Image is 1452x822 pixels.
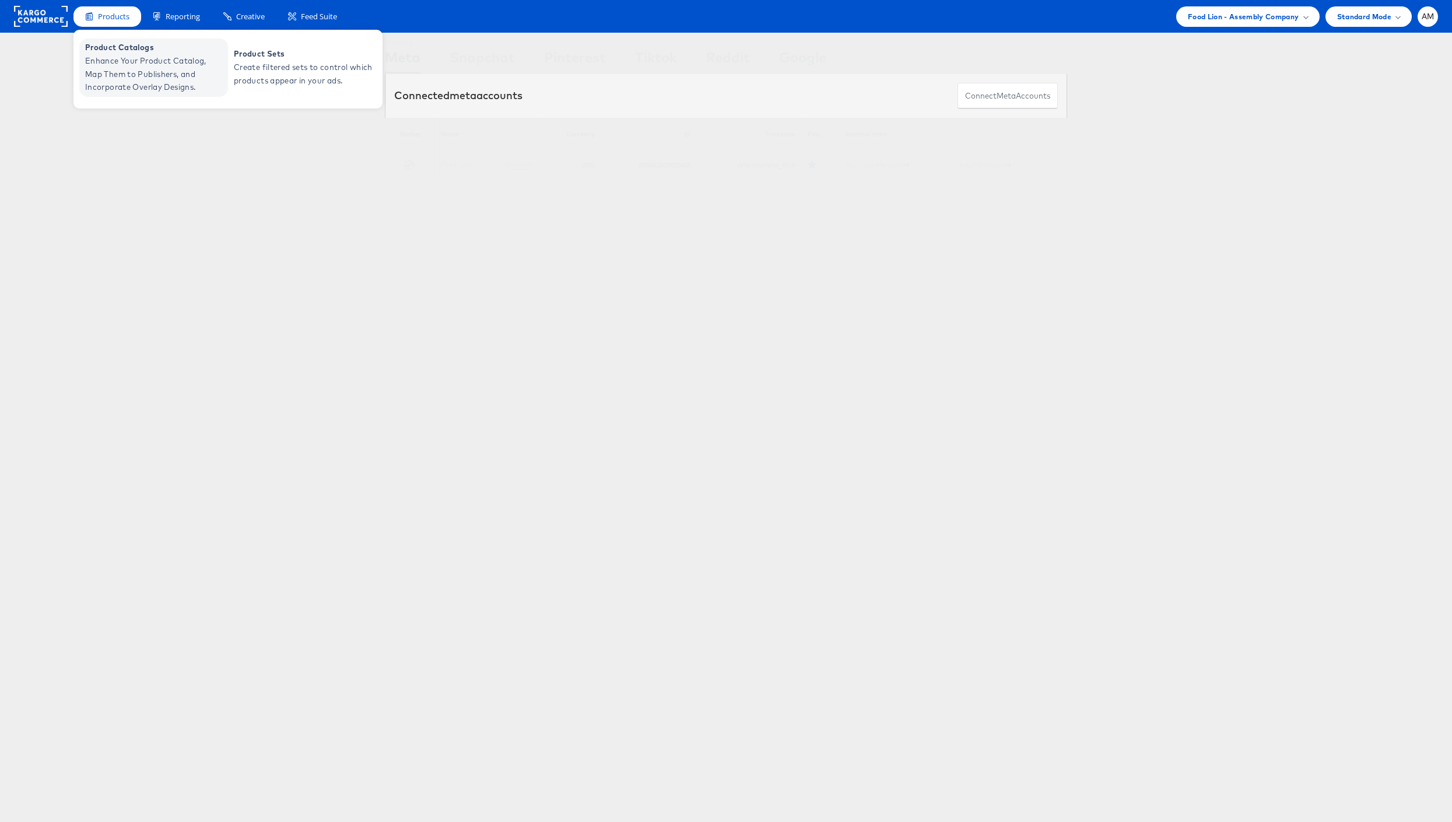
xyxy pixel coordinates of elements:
[385,33,420,47] div: Showing
[706,47,750,74] div: Reddit
[1422,13,1435,20] span: AM
[234,61,374,88] span: Create filtered sets to control which products appear in your ads.
[697,151,802,179] td: America/New_York
[394,88,522,103] div: Connected accounts
[85,54,225,94] span: Enhance Your Product Catalog, Map Them to Publishers, and Incorporate Overlay Designs.
[234,47,374,61] span: Product Sets
[601,118,697,151] th: ID
[98,11,129,22] span: Products
[846,160,909,169] a: Business Manager
[228,39,377,97] a: Product Sets Create filtered sets to control which products appear in your ads.
[385,47,420,74] div: Meta
[779,47,826,74] div: Google
[1337,11,1391,23] span: Standard Mode
[301,11,337,22] span: Feed Suite
[601,151,697,179] td: 203083503823405
[450,89,476,102] span: meta
[1188,11,1299,23] span: Food Lion - Assembly Company
[540,118,601,151] th: Currency
[506,160,534,170] a: (rename)
[958,160,1011,169] a: Graph Explorer
[79,39,228,97] a: Product Catalogs Enhance Your Product Catalog, Map Them to Publishers, and Incorporate Overlay De...
[635,47,677,74] div: Tiktok
[697,118,802,151] th: Timezone
[441,160,472,169] a: Food Lion
[958,83,1058,109] button: ConnectmetaAccounts
[85,41,225,54] span: Product Catalogs
[166,11,200,22] span: Reporting
[540,151,601,179] td: USD
[544,47,606,74] div: Pinterest
[997,90,1016,102] span: meta
[236,11,265,22] span: Creative
[385,118,435,151] th: Status
[450,47,515,74] div: Snapchat
[434,118,539,151] th: Name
